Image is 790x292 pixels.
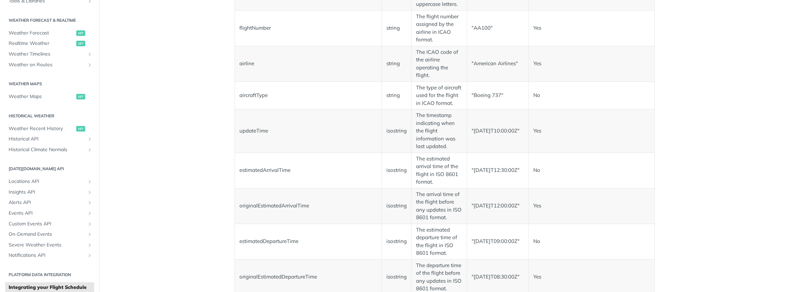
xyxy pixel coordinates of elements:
[529,188,654,224] td: Yes
[5,91,94,102] a: Weather Mapsget
[87,136,92,142] button: Show subpages for Historical API
[9,210,85,217] span: Events API
[9,199,85,206] span: Alerts API
[9,125,75,132] span: Weather Recent History
[76,94,85,99] span: get
[9,30,75,37] span: Weather Forecast
[382,81,411,109] td: string
[235,153,382,188] td: estimatedArrivalTime
[9,252,85,259] span: Notifications API
[87,179,92,184] button: Show subpages for Locations API
[87,221,92,227] button: Show subpages for Custom Events API
[87,211,92,216] button: Show subpages for Events API
[235,46,382,81] td: airline
[5,145,94,155] a: Historical Climate NormalsShow subpages for Historical Climate Normals
[5,187,94,197] a: Insights APIShow subpages for Insights API
[87,147,92,153] button: Show subpages for Historical Climate Normals
[235,109,382,153] td: updateTime
[412,46,467,81] td: The ICAO code of the airline operating the flight.
[87,232,92,237] button: Show subpages for On-Demand Events
[87,200,92,205] button: Show subpages for Alerts API
[5,272,94,278] h2: Platform DATA integration
[87,189,92,195] button: Show subpages for Insights API
[5,197,94,208] a: Alerts APIShow subpages for Alerts API
[9,231,85,238] span: On-Demand Events
[382,188,411,224] td: isostring
[5,60,94,70] a: Weather on RoutesShow subpages for Weather on Routes
[412,224,467,259] td: The estimated departure time of the flight in ISO 8601 format.
[235,188,382,224] td: originalEstimatedArrivalTime
[467,153,529,188] td: "[DATE]T12:30:00Z"
[529,153,654,188] td: No
[5,166,94,172] h2: [DATE][DOMAIN_NAME] API
[467,46,529,81] td: "American Airlines"
[87,253,92,258] button: Show subpages for Notifications API
[9,146,85,153] span: Historical Climate Normals
[9,61,85,68] span: Weather on Routes
[382,224,411,259] td: isostring
[235,81,382,109] td: aircraftType
[5,17,94,23] h2: Weather Forecast & realtime
[5,38,94,49] a: Realtime Weatherget
[5,49,94,59] a: Weather TimelinesShow subpages for Weather Timelines
[9,136,85,143] span: Historical API
[5,250,94,261] a: Notifications APIShow subpages for Notifications API
[412,81,467,109] td: The type of aircraft used for the flight in ICAO format.
[467,188,529,224] td: "[DATE]T12:00:00Z"
[87,51,92,57] button: Show subpages for Weather Timelines
[5,28,94,38] a: Weather Forecastget
[9,284,92,291] span: Integrating your Flight Schedule
[382,46,411,81] td: string
[235,10,382,46] td: flightNumber
[529,10,654,46] td: Yes
[467,109,529,153] td: "[DATE]T10:00:00Z"
[382,153,411,188] td: isostring
[382,109,411,153] td: isostring
[5,229,94,240] a: On-Demand EventsShow subpages for On-Demand Events
[467,81,529,109] td: "Boeing 737"
[235,224,382,259] td: estimatedDepartureTime
[76,126,85,132] span: get
[9,51,85,58] span: Weather Timelines
[467,224,529,259] td: "[DATE]T09:00:00Z"
[87,62,92,68] button: Show subpages for Weather on Routes
[9,93,75,100] span: Weather Maps
[9,221,85,227] span: Custom Events API
[9,242,85,249] span: Severe Weather Events
[9,178,85,185] span: Locations API
[9,189,85,196] span: Insights API
[5,240,94,250] a: Severe Weather EventsShow subpages for Severe Weather Events
[529,109,654,153] td: Yes
[5,176,94,187] a: Locations APIShow subpages for Locations API
[5,134,94,144] a: Historical APIShow subpages for Historical API
[467,10,529,46] td: "AA100"
[382,10,411,46] td: string
[529,81,654,109] td: No
[5,113,94,119] h2: Historical Weather
[412,109,467,153] td: The timestamp indicating when the flight information was last updated.
[87,242,92,248] button: Show subpages for Severe Weather Events
[9,40,75,47] span: Realtime Weather
[5,124,94,134] a: Weather Recent Historyget
[529,224,654,259] td: No
[76,41,85,46] span: get
[5,81,94,87] h2: Weather Maps
[412,188,467,224] td: The arrival time of the flight before any updates in ISO 8601 format.
[76,30,85,36] span: get
[5,219,94,229] a: Custom Events APIShow subpages for Custom Events API
[412,153,467,188] td: The estimated arrival time of the flight in ISO 8601 format.
[5,208,94,218] a: Events APIShow subpages for Events API
[412,10,467,46] td: The flight number assigned by the airline in ICAO format.
[529,46,654,81] td: Yes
